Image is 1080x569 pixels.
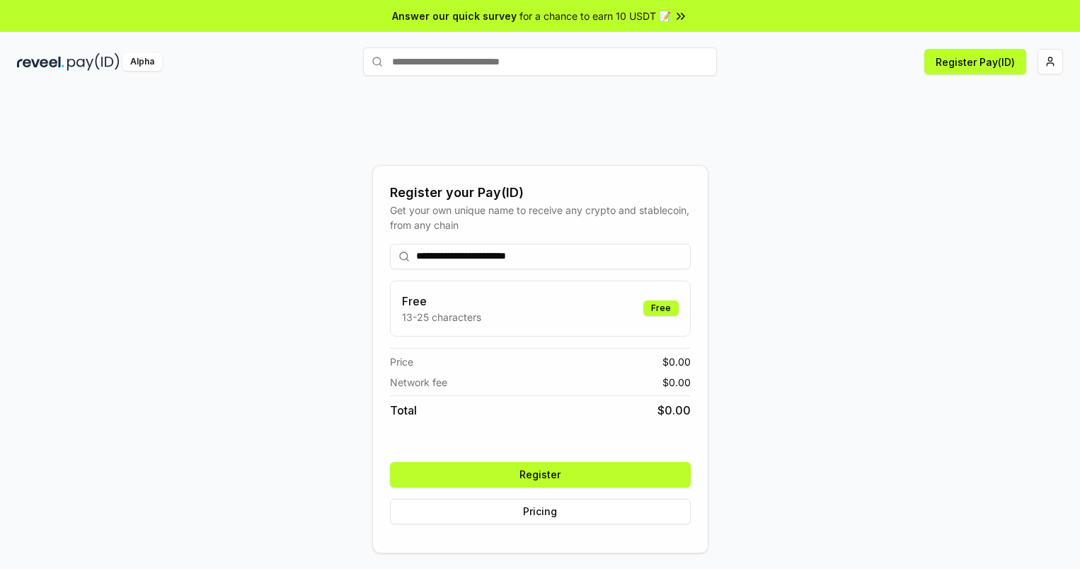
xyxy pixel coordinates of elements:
[402,293,481,310] h3: Free
[390,183,691,203] div: Register your Pay(ID)
[390,402,417,419] span: Total
[390,375,447,390] span: Network fee
[390,462,691,488] button: Register
[392,9,517,23] span: Answer our quick survey
[662,375,691,390] span: $ 0.00
[67,53,120,71] img: pay_id
[122,53,162,71] div: Alpha
[390,499,691,524] button: Pricing
[657,402,691,419] span: $ 0.00
[924,49,1026,74] button: Register Pay(ID)
[390,203,691,232] div: Get your own unique name to receive any crypto and stablecoin, from any chain
[643,300,679,316] div: Free
[662,354,691,369] span: $ 0.00
[402,310,481,325] p: 13-25 characters
[519,9,671,23] span: for a chance to earn 10 USDT 📝
[17,53,64,71] img: reveel_dark
[390,354,413,369] span: Price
